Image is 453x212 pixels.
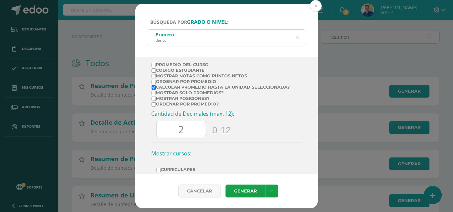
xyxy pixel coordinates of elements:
label: Promedio del Curso [152,62,290,67]
input: Calcular promedio hasta la unidad seleccionada? [152,85,156,90]
input: Curriculares [157,168,161,172]
div: Cancelar [178,185,221,197]
div: Primero [156,31,174,38]
label: Ordenar por Promedio [152,79,290,84]
label: Ordenar por promedio? [152,102,290,106]
label: Curriculares [157,165,296,174]
input: Mostrar Notas Como Puntos Netos [152,74,156,78]
label: Calcular promedio hasta la unidad seleccionada? [152,85,290,90]
label: Mostrar posiciones? [152,96,290,101]
a: Generar [226,185,265,197]
label: Codigo Estudiante [152,68,290,73]
label: Mostrar solo promedios? [152,90,290,95]
input: Codigo Estudiante [152,68,156,73]
h3: Mostrar cursos: [151,150,302,157]
input: Mostrar solo promedios? [152,91,156,95]
input: Ordenar por promedio? [152,102,156,106]
input: Ordenar por Promedio [152,80,156,84]
input: Promedio del Curso [152,63,156,67]
input: ej. Primero primaria, etc. [147,30,306,46]
div: Básico [156,38,174,43]
h3: Cantidad de Decimales (max. 12): [151,110,302,117]
span: Búsqueda por [150,19,228,25]
span: 0-12 [212,125,231,135]
strong: grado o nivel: [187,19,228,25]
label: Mostrar Notas Como Puntos Netos [152,73,290,78]
input: Mostrar posiciones? [152,97,156,101]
